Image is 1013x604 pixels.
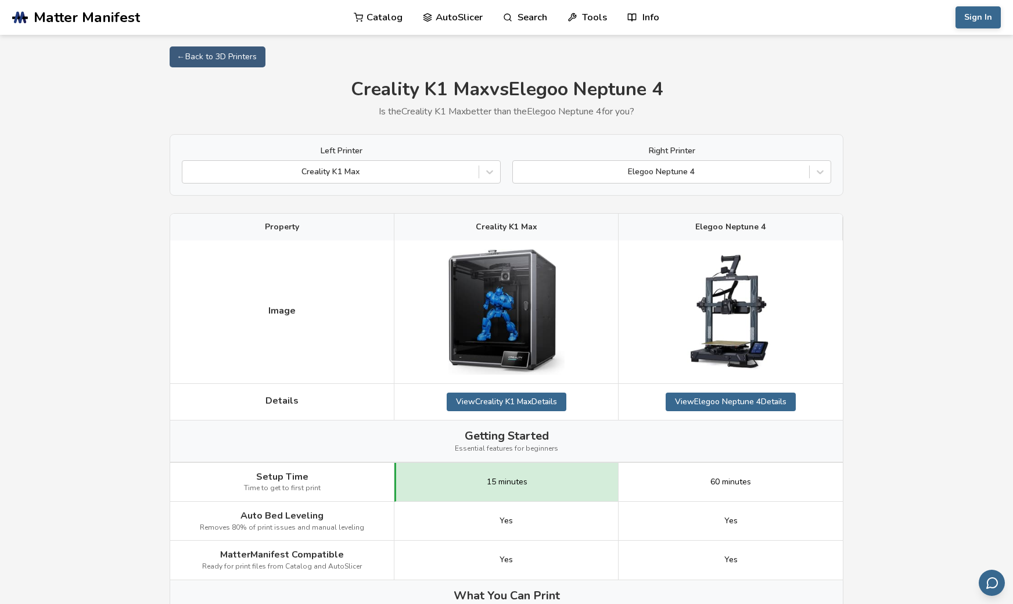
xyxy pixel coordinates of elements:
[512,146,831,156] label: Right Printer
[955,6,1001,28] button: Sign In
[182,146,501,156] label: Left Printer
[465,429,549,443] span: Getting Started
[256,472,308,482] span: Setup Time
[244,484,321,492] span: Time to get to first print
[265,222,299,232] span: Property
[202,563,362,571] span: Ready for print files from Catalog and AutoSlicer
[454,589,560,602] span: What You Can Print
[695,222,766,232] span: Elegoo Neptune 4
[265,396,299,406] span: Details
[979,570,1005,596] button: Send feedback via email
[448,249,565,375] img: Creality K1 Max
[724,555,738,565] span: Yes
[188,167,191,177] input: Creality K1 Max
[500,555,513,565] span: Yes
[268,305,296,316] span: Image
[710,477,751,487] span: 60 minutes
[200,524,364,532] span: Removes 80% of print issues and manual leveling
[447,393,566,411] a: ViewCreality K1 MaxDetails
[170,46,265,67] a: ← Back to 3D Printers
[500,516,513,526] span: Yes
[666,393,796,411] a: ViewElegoo Neptune 4Details
[455,445,558,453] span: Essential features for beginners
[240,510,324,521] span: Auto Bed Leveling
[220,549,344,560] span: MatterManifest Compatible
[673,254,789,370] img: Elegoo Neptune 4
[476,222,537,232] span: Creality K1 Max
[487,477,527,487] span: 15 minutes
[519,167,521,177] input: Elegoo Neptune 4
[34,9,140,26] span: Matter Manifest
[724,516,738,526] span: Yes
[170,79,843,100] h1: Creality K1 Max vs Elegoo Neptune 4
[170,106,843,117] p: Is the Creality K1 Max better than the Elegoo Neptune 4 for you?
